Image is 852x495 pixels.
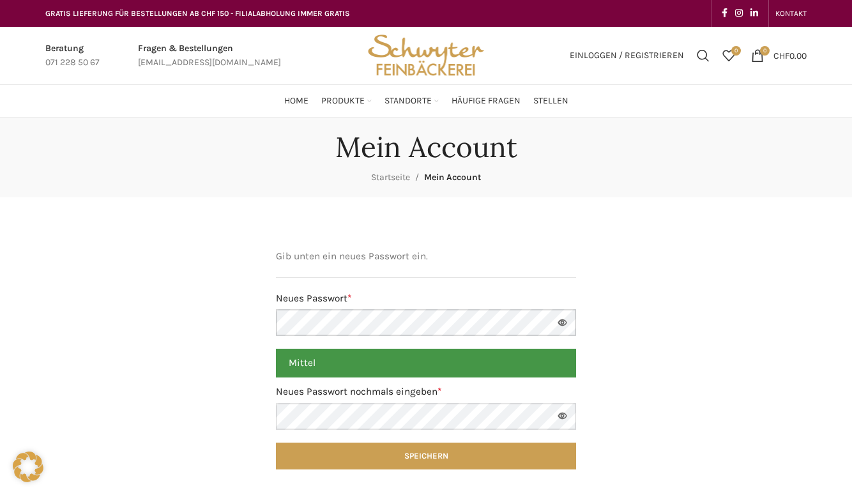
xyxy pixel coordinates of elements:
span: CHF [773,50,789,61]
a: Stellen [533,88,568,114]
a: Site logo [363,49,489,60]
a: Suchen [690,43,716,68]
button: Speichern [276,443,576,469]
a: Linkedin social link [747,4,762,22]
span: Stellen [533,95,568,107]
a: Standorte [384,88,439,114]
span: KONTAKT [775,9,807,18]
div: Main navigation [39,88,813,114]
button: Passwort anzeigen [549,403,576,430]
span: Einloggen / Registrieren [570,51,684,60]
span: GRATIS LIEFERUNG FÜR BESTELLUNGEN AB CHF 150 - FILIALABHOLUNG IMMER GRATIS [45,9,350,18]
label: Neues Passwort [276,291,576,307]
span: Standorte [384,95,432,107]
span: 0 [731,46,741,56]
div: Mittel [276,349,576,377]
a: Infobox link [138,42,281,70]
div: Meine Wunschliste [716,43,742,68]
span: Häufige Fragen [452,95,521,107]
a: KONTAKT [775,1,807,26]
div: Secondary navigation [769,1,813,26]
img: Bäckerei Schwyter [363,27,489,84]
a: 0 [716,43,742,68]
a: Startseite [371,172,410,183]
a: Häufige Fragen [452,88,521,114]
span: Produkte [321,95,365,107]
button: Passwort anzeigen [549,309,576,336]
a: Einloggen / Registrieren [563,43,690,68]
h1: Mein Account [335,130,517,164]
a: Facebook social link [718,4,731,22]
a: Produkte [321,88,372,114]
span: Home [284,95,308,107]
a: Infobox link [45,42,100,70]
span: 0 [760,46,770,56]
a: Instagram social link [731,4,747,22]
span: Mein Account [424,172,481,183]
label: Neues Passwort nochmals eingeben [276,384,576,400]
a: Home [284,88,308,114]
p: Gib unten ein neues Passwort ein. [276,248,576,264]
bdi: 0.00 [773,50,807,61]
a: 0 CHF0.00 [745,43,813,68]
